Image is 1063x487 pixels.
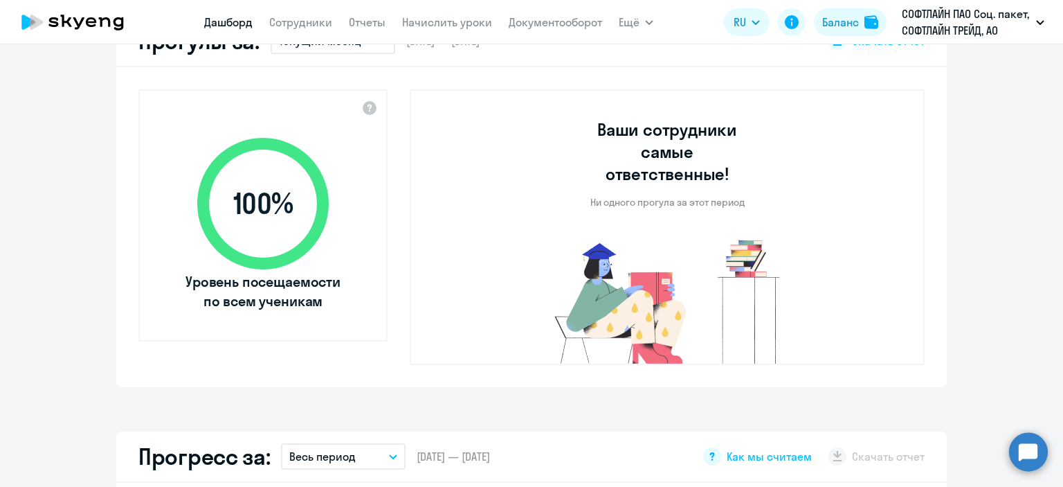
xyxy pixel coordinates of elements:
p: Весь период [289,448,356,465]
h2: Прогресс за: [138,443,270,470]
span: Уровень посещаемости по всем ученикам [183,272,343,311]
button: Ещё [619,8,653,36]
button: Балансbalance [814,8,887,36]
div: Баланс [822,14,859,30]
a: Дашборд [204,15,253,29]
span: Ещё [619,14,639,30]
button: RU [724,8,770,36]
p: СОФТЛАЙН ПАО Соц. пакет, СОФТЛАЙН ТРЕЙД, АО [902,6,1030,39]
span: RU [734,14,746,30]
h3: Ваши сотрудники самые ответственные! [579,118,756,185]
button: СОФТЛАЙН ПАО Соц. пакет, СОФТЛАЙН ТРЕЙД, АО [895,6,1051,39]
img: no-truants [529,236,806,364]
a: Сотрудники [269,15,332,29]
img: balance [864,15,878,29]
a: Отчеты [349,15,385,29]
p: Ни одного прогула за этот период [590,196,745,209]
span: 100 % [183,187,343,220]
span: Как мы считаем [727,449,812,464]
button: Весь период [281,443,406,470]
span: [DATE] — [DATE] [417,449,490,464]
a: Документооборот [509,15,602,29]
a: Начислить уроки [402,15,492,29]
